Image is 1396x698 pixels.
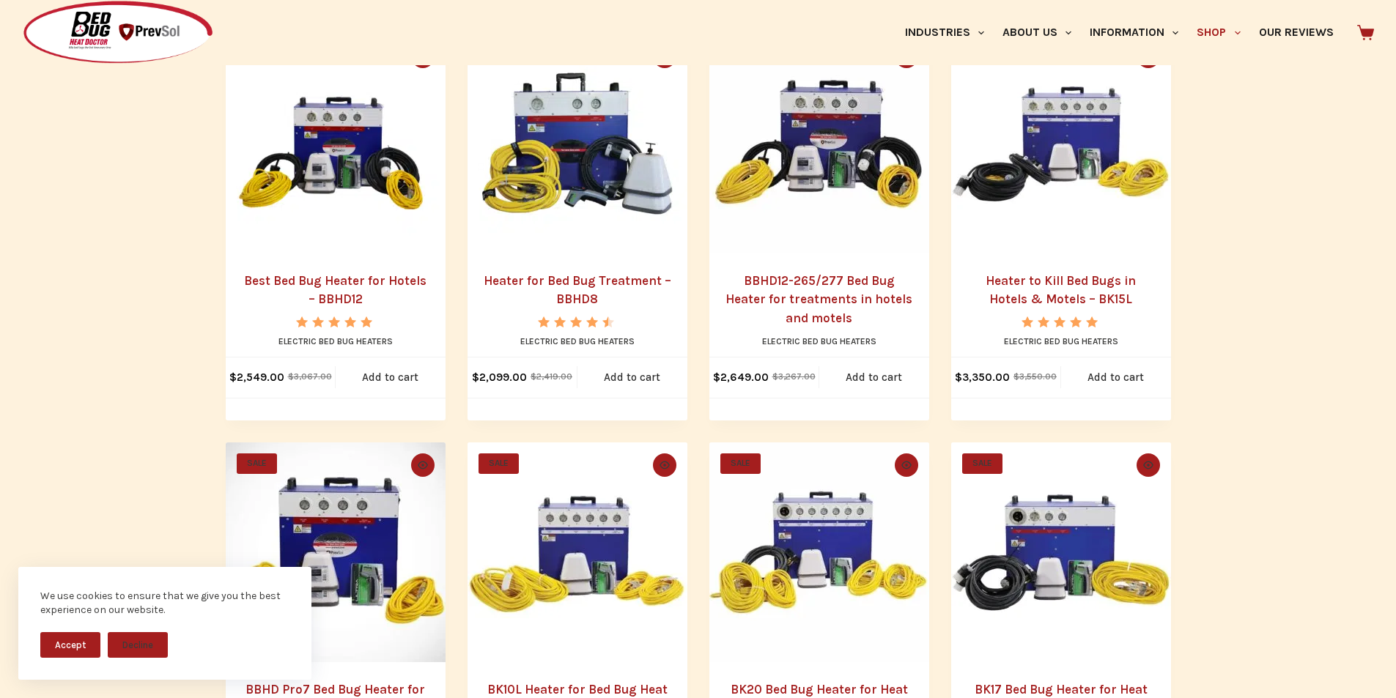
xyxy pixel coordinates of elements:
span: Rated out of 5 [296,316,374,361]
a: Best Bed Bug Heater for Hotels – BBHD12 [244,273,426,307]
span: Rated out of 5 [538,316,608,361]
span: $ [229,371,237,384]
a: Heater to Kill Bed Bugs in Hotels & Motels – BK15L [986,273,1136,307]
div: Rated 5.00 out of 5 [1022,316,1100,327]
a: BK17 Bed Bug Heater for Heat Treatment [951,442,1171,662]
bdi: 2,419.00 [531,371,572,382]
bdi: 2,099.00 [472,371,527,384]
span: SALE [237,453,277,474]
a: Add to cart: “Heater for Bed Bug Treatment - BBHD8” [577,357,687,398]
span: $ [772,371,778,382]
span: $ [288,371,294,382]
button: Quick view toggle [411,453,435,477]
span: $ [713,371,720,384]
bdi: 3,267.00 [772,371,816,382]
a: Electric Bed Bug Heaters [762,336,876,346]
a: BK20 Bed Bug Heater for Heat Treatment [709,442,929,662]
bdi: 3,067.00 [288,371,332,382]
span: $ [472,371,479,384]
a: BBHD Pro7 Bed Bug Heater for Heat Treatment [226,442,446,662]
span: $ [955,371,962,384]
a: Add to cart: “BBHD12-265/277 Bed Bug Heater for treatments in hotels and motels” [819,357,929,398]
span: SALE [720,453,761,474]
div: We use cookies to ensure that we give you the best experience on our website. [40,589,289,617]
a: Add to cart: “Best Bed Bug Heater for Hotels - BBHD12” [336,357,446,398]
button: Quick view toggle [1137,453,1160,477]
a: Heater for Bed Bug Treatment - BBHD8 [468,34,687,253]
a: Electric Bed Bug Heaters [520,336,635,346]
bdi: 2,549.00 [229,371,284,384]
span: SALE [479,453,519,474]
a: Electric Bed Bug Heaters [1004,336,1118,346]
a: Electric Bed Bug Heaters [278,336,393,346]
button: Decline [108,632,168,658]
a: Heater to Kill Bed Bugs in Hotels & Motels - BK15L [951,34,1171,253]
bdi: 2,649.00 [713,371,769,384]
a: Add to cart: “Heater to Kill Bed Bugs in Hotels & Motels - BK15L” [1061,357,1171,398]
div: Rated 5.00 out of 5 [296,316,374,327]
a: Best Bed Bug Heater for Hotels - BBHD12 [226,34,446,253]
div: Rated 4.50 out of 5 [538,316,616,327]
span: Rated out of 5 [1022,316,1100,361]
a: BBHD12-265/277 Bed Bug Heater for treatments in hotels and motels [709,34,929,253]
button: Quick view toggle [895,453,918,477]
a: Heater for Bed Bug Treatment – BBHD8 [484,273,671,307]
span: $ [1013,371,1019,382]
bdi: 3,550.00 [1013,371,1057,382]
span: SALE [962,453,1002,474]
button: Accept [40,632,100,658]
a: BBHD12-265/277 Bed Bug Heater for treatments in hotels and motels [725,273,912,325]
bdi: 3,350.00 [955,371,1010,384]
span: $ [531,371,536,382]
button: Quick view toggle [653,453,676,477]
a: BK10L Heater for Bed Bug Heat Treatment [468,442,687,662]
